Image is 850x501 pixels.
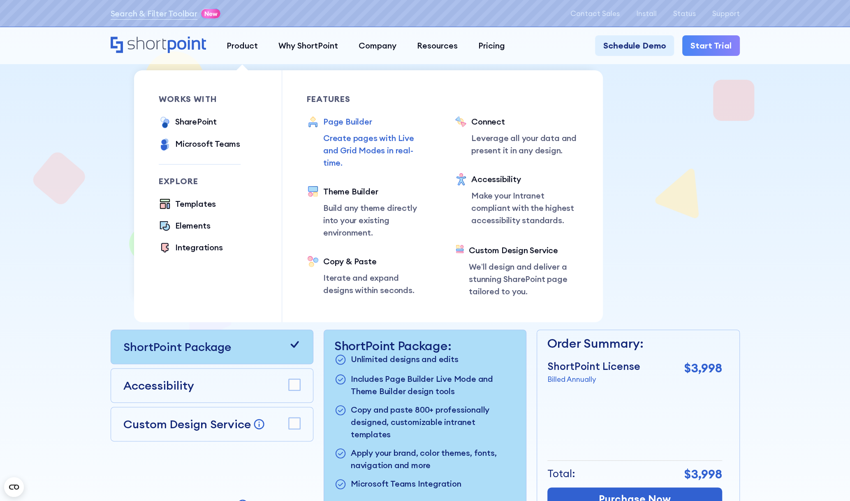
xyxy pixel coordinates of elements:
p: Apply your brand, color themes, fonts, navigation and more [351,447,516,471]
div: Custom Design Service [469,244,578,256]
p: Accessibility [123,377,194,394]
a: Why ShortPoint [268,35,348,56]
p: $3,998 [684,465,722,483]
a: Integrations [159,241,223,255]
a: Custom Design ServiceWe’ll design and deliver a stunning SharePoint page tailored to you. [455,244,578,298]
p: Iterate and expand designs within seconds. [323,272,430,296]
p: We’ll design and deliver a stunning SharePoint page tailored to you. [469,261,578,298]
a: Contact Sales [570,9,620,18]
div: works with [159,95,241,103]
div: Pricing [478,39,505,52]
a: Status [673,9,696,18]
div: Why ShortPoint [278,39,338,52]
div: Microsoft Teams [175,138,240,150]
p: Order Summary: [547,334,722,353]
a: Support [712,9,740,18]
div: Features [307,95,430,103]
p: ShortPoint License [547,359,640,374]
a: Pricing [468,35,515,56]
p: Microsoft Teams Integration [351,478,461,491]
a: Schedule Demo [595,35,674,56]
a: Search & Filter Toolbar [111,7,197,20]
div: Copy & Paste [323,255,430,268]
a: Microsoft Teams [159,138,240,152]
p: Create pages with Live and Grid Modes in real-time. [323,132,430,169]
button: Open CMP widget [4,477,24,497]
p: Includes Page Builder Live Mode and Theme Builder design tools [351,373,516,397]
p: ShortPoint Package [123,338,231,356]
p: $3,998 [684,359,722,377]
a: Resources [407,35,468,56]
a: Copy & PasteIterate and expand designs within seconds. [307,255,430,296]
div: Integrations [175,241,223,254]
p: Copy and paste 800+ professionally designed, customizable intranet templates [351,404,516,441]
p: ShortPoint Package: [334,338,516,353]
div: Product [227,39,258,52]
a: ConnectLeverage all your data and present it in any design. [455,115,578,157]
p: Build any theme directly into your existing environment. [323,202,430,239]
p: Unlimited designs and edits [351,353,459,367]
a: Product [216,35,268,56]
p: Leverage all your data and present it in any design. [471,132,578,157]
a: Templates [159,198,216,211]
div: Elements [175,219,210,232]
a: Company [348,35,407,56]
a: Theme BuilderBuild any theme directly into your existing environment. [307,185,430,239]
p: Make your Intranet compliant with the highest accessibility standards. [471,189,578,226]
div: Connect [471,115,578,128]
div: Page Builder [323,115,430,128]
a: Install [636,9,657,18]
a: Home [111,37,206,54]
p: Billed Annually [547,374,640,385]
div: Explore [159,177,241,185]
div: Company [359,39,396,52]
a: Elements [159,219,210,233]
a: SharePoint [159,115,217,129]
div: Templates [175,198,216,210]
div: Theme Builder [323,185,430,198]
a: Start Trial [682,35,740,56]
a: Page BuilderCreate pages with Live and Grid Modes in real-time. [307,115,430,169]
div: SharePoint [175,115,217,128]
p: Custom Design Service [123,417,251,432]
div: Resources [417,39,458,52]
div: Accessibility [471,173,578,185]
p: Total: [547,466,575,482]
iframe: Chat Widget [702,406,850,501]
a: AccessibilityMake your Intranet compliant with the highest accessibility standards. [455,173,578,228]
